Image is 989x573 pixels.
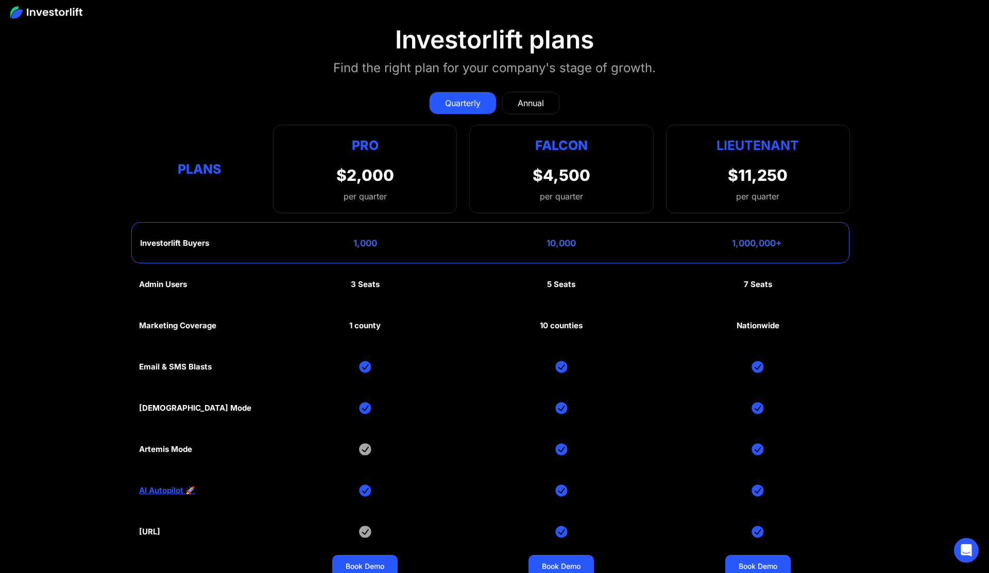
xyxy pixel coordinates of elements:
[736,190,779,203] div: per quarter
[535,136,588,156] div: Falcon
[744,280,772,289] div: 7 Seats
[336,136,394,156] div: Pro
[139,321,216,330] div: Marketing Coverage
[717,138,799,153] strong: Lieutenant
[547,238,576,248] div: 10,000
[737,321,779,330] div: Nationwide
[395,25,594,55] div: Investorlift plans
[139,159,261,179] div: Plans
[533,166,590,184] div: $4,500
[445,97,481,109] div: Quarterly
[139,280,187,289] div: Admin Users
[351,280,380,289] div: 3 Seats
[540,321,583,330] div: 10 counties
[333,59,656,77] div: Find the right plan for your company's stage of growth.
[139,403,251,413] div: [DEMOGRAPHIC_DATA] Mode
[336,190,394,203] div: per quarter
[336,166,394,184] div: $2,000
[349,321,381,330] div: 1 county
[540,190,583,203] div: per quarter
[547,280,575,289] div: 5 Seats
[732,238,782,248] div: 1,000,000+
[139,445,192,454] div: Artemis Mode
[728,166,788,184] div: $11,250
[139,486,195,495] a: AI Autopilot 🚀
[518,97,544,109] div: Annual
[353,238,377,248] div: 1,000
[139,527,160,536] div: [URL]
[139,362,212,372] div: Email & SMS Blasts
[954,538,979,563] div: Open Intercom Messenger
[140,239,209,248] div: Investorlift Buyers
